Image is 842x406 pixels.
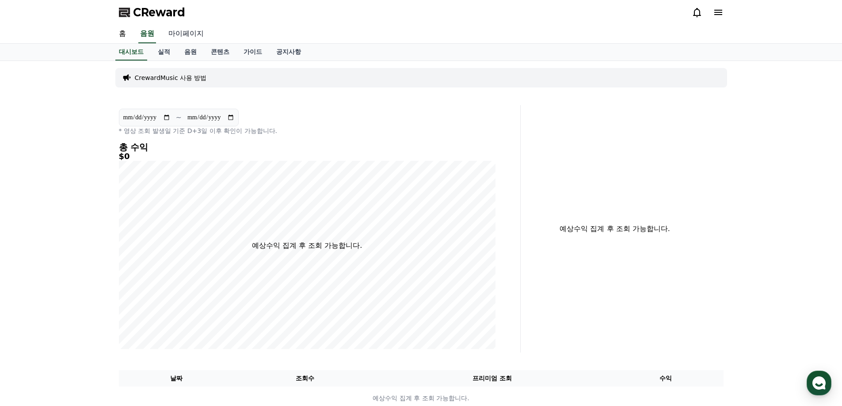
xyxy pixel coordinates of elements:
[114,280,170,302] a: 설정
[204,44,236,61] a: 콘텐츠
[236,44,269,61] a: 가이드
[58,280,114,302] a: 대화
[137,293,147,300] span: 설정
[119,142,495,152] h4: 총 수익
[119,126,495,135] p: * 영상 조회 발생일 기준 D+3일 이후 확인이 가능합니다.
[252,240,362,251] p: 예상수익 집계 후 조회 가능합니다.
[151,44,177,61] a: 실적
[28,293,33,300] span: 홈
[81,294,91,301] span: 대화
[376,370,608,387] th: 프리미엄 조회
[112,25,133,43] a: 홈
[176,112,182,123] p: ~
[138,25,156,43] a: 음원
[269,44,308,61] a: 공지사항
[119,394,723,403] p: 예상수익 집계 후 조회 가능합니다.
[3,280,58,302] a: 홈
[133,5,185,19] span: CReward
[608,370,724,387] th: 수익
[115,44,147,61] a: 대시보드
[177,44,204,61] a: 음원
[119,5,185,19] a: CReward
[135,73,207,82] a: CrewardMusic 사용 방법
[119,370,234,387] th: 날짜
[528,224,702,234] p: 예상수익 집계 후 조회 가능합니다.
[161,25,211,43] a: 마이페이지
[234,370,376,387] th: 조회수
[119,152,495,161] h5: $0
